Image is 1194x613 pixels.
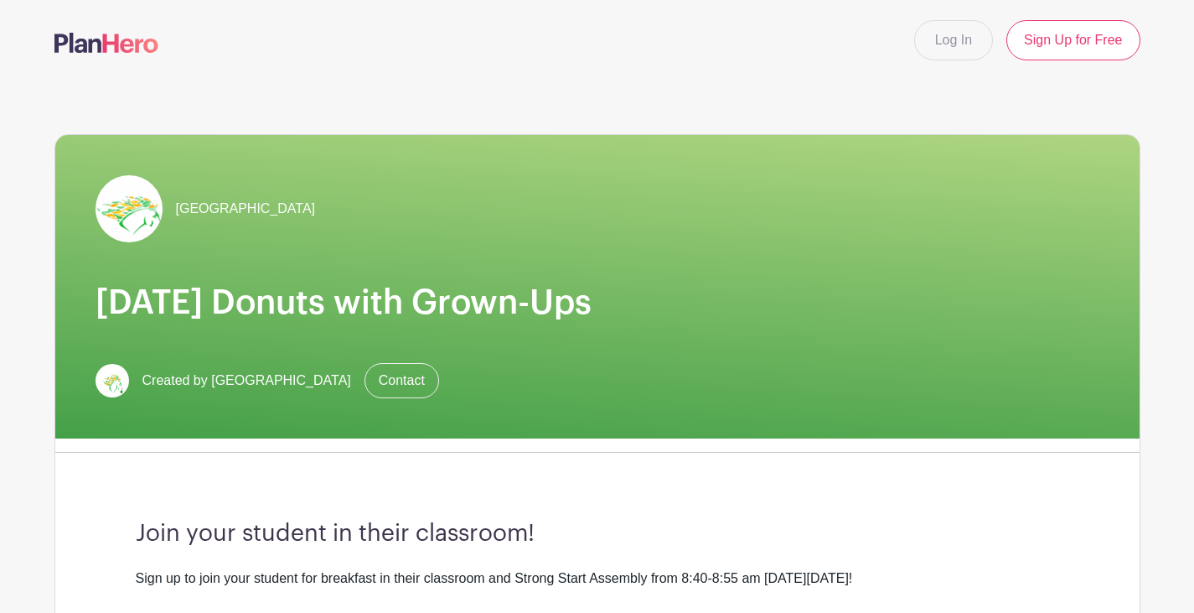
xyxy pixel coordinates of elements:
img: Screen%20Shot%202023-09-28%20at%203.51.11%20PM.png [96,175,163,242]
img: logo-507f7623f17ff9eddc593b1ce0a138ce2505c220e1c5a4e2b4648c50719b7d32.svg [54,33,158,53]
a: Contact [364,363,439,398]
img: Screen%20Shot%202023-09-28%20at%203.51.11%20PM.png [96,364,129,397]
span: [GEOGRAPHIC_DATA] [176,199,316,219]
a: Log In [914,20,993,60]
a: Sign Up for Free [1006,20,1140,60]
h3: Join your student in their classroom! [136,520,1059,548]
h1: [DATE] Donuts with Grown-Ups [96,283,1099,323]
span: Created by [GEOGRAPHIC_DATA] [142,371,351,391]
